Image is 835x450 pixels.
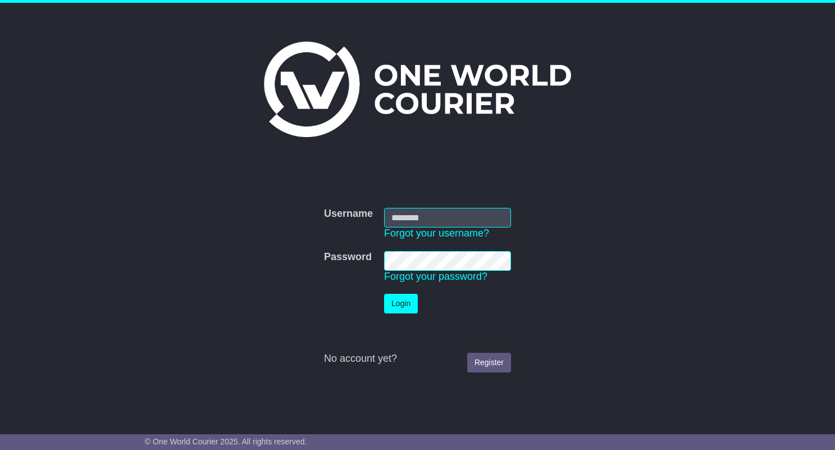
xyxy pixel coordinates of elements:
[384,294,418,313] button: Login
[324,251,372,263] label: Password
[384,228,489,239] a: Forgot your username?
[324,353,511,365] div: No account yet?
[467,353,511,372] a: Register
[145,437,307,446] span: © One World Courier 2025. All rights reserved.
[384,271,487,282] a: Forgot your password?
[324,208,373,220] label: Username
[264,42,571,137] img: One World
